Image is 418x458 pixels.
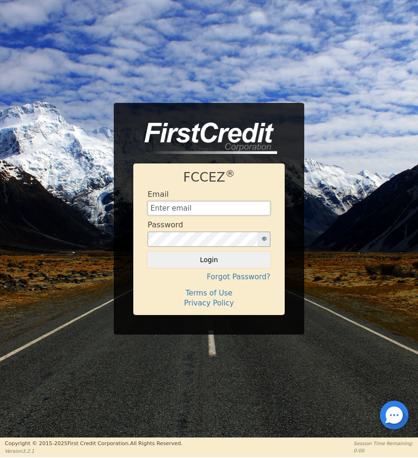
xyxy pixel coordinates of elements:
p: Session Time Remaining: [354,440,413,447]
input: Enter email [148,201,270,215]
img: logo-CMu_cnol.png [133,122,277,154]
h4: Email [148,190,169,199]
h4: Forgot Password? [148,273,270,281]
p: 0:00 [354,447,413,454]
h4: Privacy Policy [148,299,270,307]
input: password [148,232,258,247]
p: Version 3.2.1 [5,448,182,455]
p: Copyright © 2015- 2025 First Credit Corporation. [5,440,182,448]
h4: Terms of Use [148,289,270,297]
span: All Rights Reserved. [130,440,182,447]
sup: ® [225,168,235,179]
button: Login [148,252,270,268]
h1: FCCEZ [148,170,270,185]
h4: Password [148,220,183,229]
